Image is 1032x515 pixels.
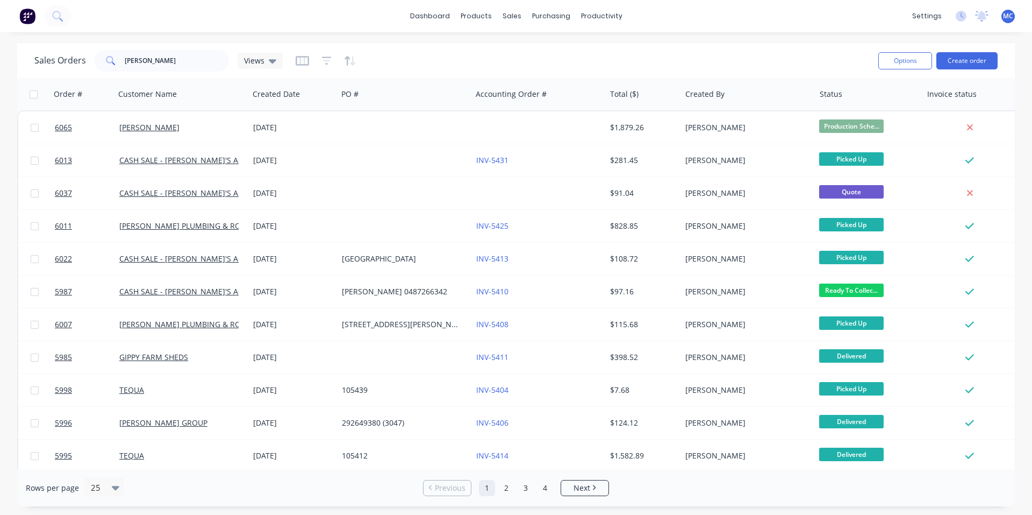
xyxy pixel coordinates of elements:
[574,483,590,493] span: Next
[927,89,977,100] div: Invoice status
[119,319,312,329] a: [PERSON_NAME] PLUMBING & ROOFING PRO PTY LTD
[405,8,455,24] a: dashboard
[610,253,673,264] div: $108.72
[561,483,608,493] a: Next page
[610,319,673,330] div: $115.68
[55,276,119,308] a: 5987
[253,450,333,461] div: [DATE]
[476,155,508,165] a: INV-5431
[55,286,72,297] span: 5987
[55,352,72,363] span: 5985
[819,152,884,166] span: Picked Up
[610,221,673,231] div: $828.85
[119,122,180,132] a: [PERSON_NAME]
[610,352,673,363] div: $398.52
[497,8,527,24] div: sales
[518,480,534,496] a: Page 3
[476,319,508,329] a: INV-5408
[55,341,119,373] a: 5985
[253,188,333,199] div: [DATE]
[498,480,514,496] a: Page 2
[55,210,119,242] a: 6011
[685,253,805,264] div: [PERSON_NAME]
[576,8,628,24] div: productivity
[342,385,461,396] div: 105439
[54,89,82,100] div: Order #
[878,52,932,69] button: Options
[1003,11,1013,21] span: MC
[610,122,673,133] div: $1,879.26
[435,483,465,493] span: Previous
[685,286,805,297] div: [PERSON_NAME]
[55,177,119,209] a: 6037
[685,385,805,396] div: [PERSON_NAME]
[55,111,119,144] a: 6065
[119,352,188,362] a: GIPPY FARM SHEDS
[55,122,72,133] span: 6065
[253,122,333,133] div: [DATE]
[820,89,842,100] div: Status
[19,8,35,24] img: Factory
[819,185,884,199] span: Quote
[476,253,508,264] a: INV-5413
[476,221,508,231] a: INV-5425
[424,483,471,493] a: Previous page
[55,243,119,275] a: 6022
[253,89,300,100] div: Created Date
[819,218,884,231] span: Picked Up
[253,352,333,363] div: [DATE]
[119,221,312,231] a: [PERSON_NAME] PLUMBING & ROOFING PRO PTY LTD
[610,89,639,100] div: Total ($)
[610,286,673,297] div: $97.16
[610,385,673,396] div: $7.68
[55,440,119,472] a: 5995
[125,50,230,72] input: Search...
[819,316,884,330] span: Picked Up
[819,382,884,396] span: Picked Up
[253,155,333,166] div: [DATE]
[253,253,333,264] div: [DATE]
[476,385,508,395] a: INV-5404
[342,418,461,428] div: 292649380 (3047)
[342,286,461,297] div: [PERSON_NAME] 0487266342
[479,480,495,496] a: Page 1 is your current page
[119,418,207,428] a: [PERSON_NAME] GROUP
[119,188,269,198] a: CASH SALE - [PERSON_NAME]'S ACCOUNT
[253,319,333,330] div: [DATE]
[685,122,805,133] div: [PERSON_NAME]
[253,286,333,297] div: [DATE]
[341,89,359,100] div: PO #
[819,251,884,264] span: Picked Up
[342,319,461,330] div: [STREET_ADDRESS][PERSON_NAME]
[342,450,461,461] div: 105412
[253,418,333,428] div: [DATE]
[119,385,144,395] a: TEQUA
[819,415,884,428] span: Delivered
[55,253,72,264] span: 6022
[819,349,884,363] span: Delivered
[419,480,613,496] ul: Pagination
[119,253,269,264] a: CASH SALE - [PERSON_NAME]'S ACCOUNT
[610,155,673,166] div: $281.45
[476,352,508,362] a: INV-5411
[476,450,508,461] a: INV-5414
[119,155,269,165] a: CASH SALE - [PERSON_NAME]'S ACCOUNT
[34,55,86,66] h1: Sales Orders
[118,89,177,100] div: Customer Name
[936,52,998,69] button: Create order
[610,450,673,461] div: $1,582.89
[26,483,79,493] span: Rows per page
[55,374,119,406] a: 5998
[253,385,333,396] div: [DATE]
[455,8,497,24] div: products
[907,8,947,24] div: settings
[55,221,72,231] span: 6011
[55,407,119,439] a: 5996
[685,450,805,461] div: [PERSON_NAME]
[685,418,805,428] div: [PERSON_NAME]
[537,480,553,496] a: Page 4
[476,286,508,297] a: INV-5410
[685,89,725,100] div: Created By
[55,144,119,177] a: 6013
[55,450,72,461] span: 5995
